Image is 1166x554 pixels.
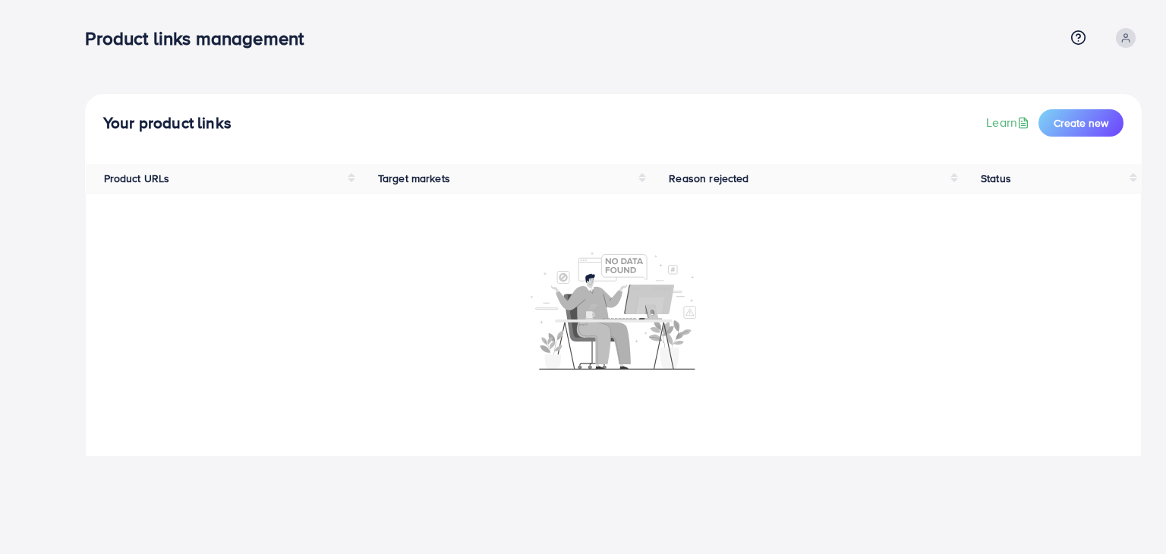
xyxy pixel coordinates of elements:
span: Create new [1054,115,1108,131]
h4: Your product links [103,114,232,133]
h3: Product links management [85,27,316,49]
span: Reason rejected [669,171,748,186]
span: Product URLs [104,171,170,186]
img: No account [531,250,696,370]
button: Create new [1038,109,1123,137]
span: Status [981,171,1011,186]
a: Learn [986,114,1032,131]
span: Target markets [378,171,450,186]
